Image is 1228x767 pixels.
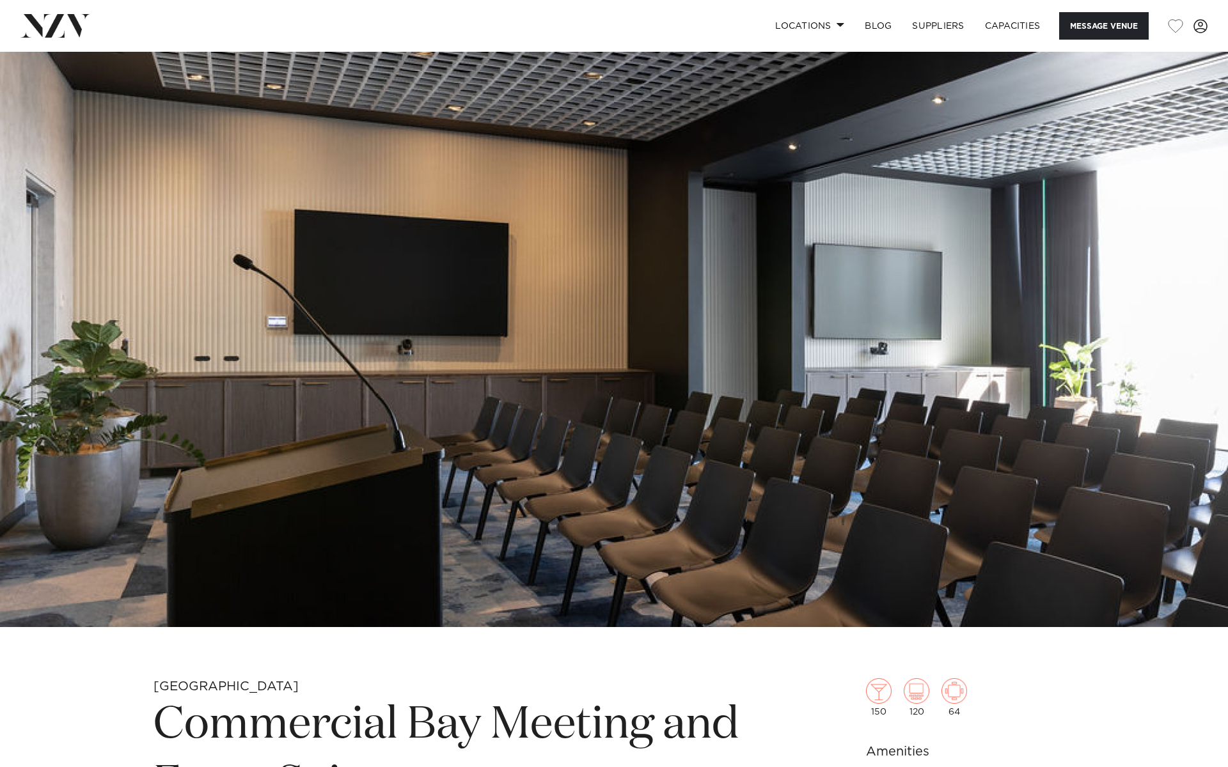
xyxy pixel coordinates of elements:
[765,12,854,40] a: Locations
[153,680,299,693] small: [GEOGRAPHIC_DATA]
[20,14,90,37] img: nzv-logo.png
[1059,12,1149,40] button: Message Venue
[941,678,967,704] img: meeting.png
[902,12,974,40] a: SUPPLIERS
[854,12,902,40] a: BLOG
[975,12,1051,40] a: Capacities
[866,678,892,704] img: cocktail.png
[904,678,929,717] div: 120
[941,678,967,717] div: 64
[866,742,1074,761] h6: Amenities
[904,678,929,704] img: theatre.png
[866,678,892,717] div: 150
